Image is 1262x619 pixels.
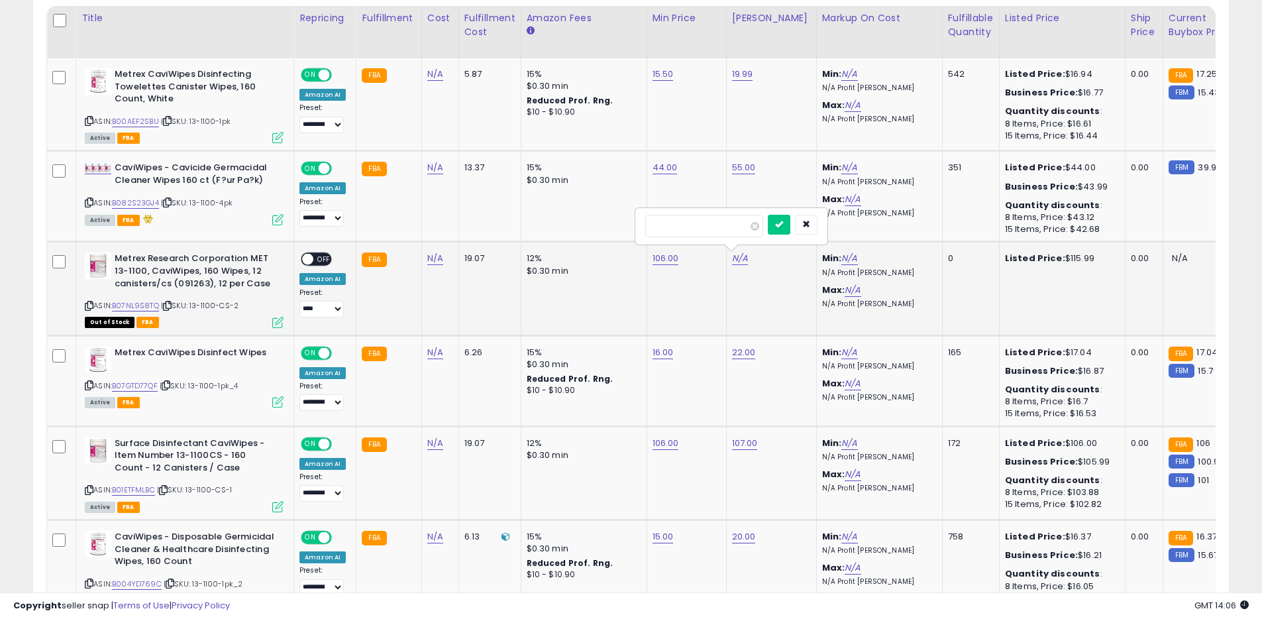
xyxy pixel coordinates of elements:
[302,70,319,81] span: ON
[1005,455,1078,468] b: Business Price:
[1131,68,1153,80] div: 0.00
[822,468,845,480] b: Max:
[1196,346,1218,359] span: 17.04
[1198,474,1208,486] span: 101
[1169,455,1194,469] small: FBM
[299,367,346,379] div: Amazon AI
[85,68,284,142] div: ASIN:
[845,377,861,390] a: N/A
[464,68,511,80] div: 5.87
[841,346,857,359] a: N/A
[299,103,346,133] div: Preset:
[822,284,845,296] b: Max:
[845,561,861,575] a: N/A
[1005,161,1065,174] b: Listed Price:
[822,252,842,264] b: Min:
[115,437,276,478] b: Surface Disinfectant CaviWipes - Item Number 13-1100CS - 160 Count - 12 Canisters / Case
[1131,11,1157,39] div: Ship Price
[117,502,140,513] span: FBA
[115,253,276,293] b: Metrex Research Corporation MET 13-1100, CaviWipes, 160 Wipes, 12 canisters/cs (091263), 12 per Case
[732,68,753,81] a: 19.99
[732,252,748,265] a: N/A
[1005,549,1115,561] div: $16.21
[845,468,861,481] a: N/A
[822,268,932,278] p: N/A Profit [PERSON_NAME]
[140,214,154,223] i: hazardous material
[1169,548,1194,562] small: FBM
[948,347,989,359] div: 165
[527,347,637,359] div: 15%
[427,346,443,359] a: N/A
[841,252,857,265] a: N/A
[302,347,319,359] span: ON
[948,437,989,449] div: 172
[1169,160,1194,174] small: FBM
[1005,87,1115,99] div: $16.77
[115,531,276,571] b: CaviWipes - Disposable Germicidal Cleaner & Healthcare Disinfecting Wipes, 160 Count
[113,599,170,612] a: Terms of Use
[1005,162,1115,174] div: $44.00
[1169,347,1193,361] small: FBA
[653,530,674,543] a: 15.00
[1196,530,1217,543] span: 16.37
[13,600,230,612] div: seller snap | |
[822,393,932,402] p: N/A Profit [PERSON_NAME]
[1005,530,1065,543] b: Listed Price:
[1172,252,1188,264] span: N/A
[1005,68,1115,80] div: $16.94
[1005,384,1115,396] div: :
[948,68,989,80] div: 542
[527,569,637,581] div: $10 - $10.90
[1169,85,1194,99] small: FBM
[841,437,857,450] a: N/A
[85,437,284,511] div: ASIN:
[1005,383,1100,396] b: Quantity discounts
[822,84,932,93] p: N/A Profit [PERSON_NAME]
[841,530,857,543] a: N/A
[822,300,932,309] p: N/A Profit [PERSON_NAME]
[1005,253,1115,264] div: $115.99
[112,579,162,590] a: B004YD769C
[299,458,346,470] div: Amazon AI
[527,373,613,384] b: Reduced Prof. Rng.
[117,215,140,226] span: FBA
[1005,346,1065,359] b: Listed Price:
[1169,531,1193,545] small: FBA
[160,380,238,391] span: | SKU: 13-1100-1pk_4
[112,116,159,127] a: B00AEF2SBU
[822,377,845,390] b: Max:
[1005,347,1115,359] div: $17.04
[330,163,351,174] span: OFF
[1169,364,1194,378] small: FBM
[330,70,351,81] span: OFF
[732,346,756,359] a: 22.00
[464,531,511,543] div: 6.13
[1196,68,1217,80] span: 17.25
[1005,130,1115,142] div: 15 Items, Price: $16.44
[112,197,159,209] a: B082S23GJ4
[1169,437,1193,452] small: FBA
[464,347,511,359] div: 6.26
[841,68,857,81] a: N/A
[464,11,515,39] div: Fulfillment Cost
[948,11,994,39] div: Fulfillable Quantity
[732,161,756,174] a: 55.00
[299,89,346,101] div: Amazon AI
[117,397,140,408] span: FBA
[302,163,319,174] span: ON
[302,532,319,543] span: ON
[1169,473,1194,487] small: FBM
[362,347,386,361] small: FBA
[85,133,115,144] span: All listings currently available for purchase on Amazon
[85,253,284,326] div: ASIN:
[299,288,346,318] div: Preset:
[1005,408,1115,420] div: 15 Items, Price: $16.53
[427,437,443,450] a: N/A
[161,197,233,208] span: | SKU: 13-1100-4pk
[85,68,111,95] img: 41l-yvn60DL._SL40_.jpg
[164,579,242,589] span: | SKU: 13-1100-1pk_2
[362,437,386,452] small: FBA
[1198,549,1218,561] span: 15.67
[299,182,346,194] div: Amazon AI
[1005,199,1115,211] div: :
